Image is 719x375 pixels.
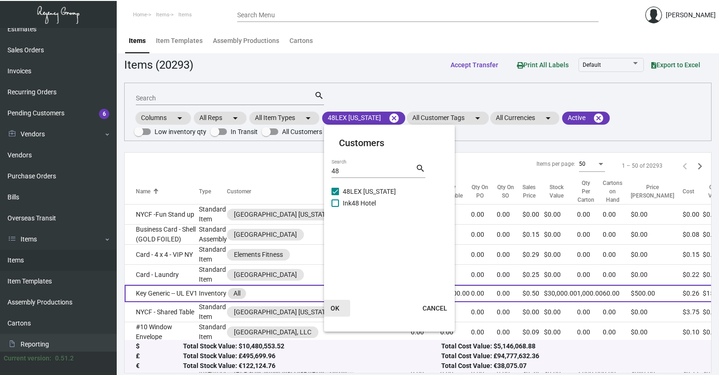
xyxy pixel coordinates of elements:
div: Current version: [4,354,51,363]
span: OK [331,304,339,312]
mat-icon: search [416,163,425,174]
mat-card-title: Customers [339,136,440,150]
div: 0.51.2 [55,354,74,363]
button: OK [320,300,350,317]
span: 48LEX [US_STATE] [343,186,396,197]
button: CANCEL [415,300,455,317]
span: Ink48 Hotel [343,198,376,209]
span: CANCEL [423,304,447,312]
